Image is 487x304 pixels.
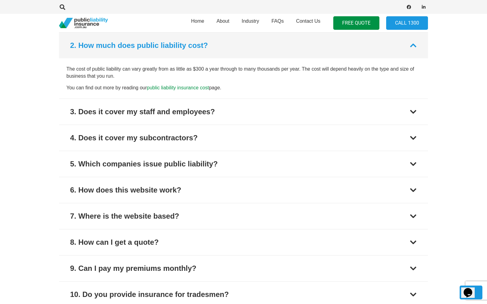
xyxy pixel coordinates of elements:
div: 7. Where is the website based? [70,211,179,222]
a: Industry [236,12,265,34]
div: 9. Can I pay my premiums monthly? [70,263,196,274]
a: Call 1300 [386,16,428,30]
p: You can find out more by reading our page. [66,84,421,91]
a: Back to top [460,286,482,299]
a: Contact Us [290,12,327,34]
button: 4. Does it cover my subcontractors? [59,125,428,151]
span: Contact Us [296,18,320,24]
span: Home [191,18,204,24]
button: 9. Can I pay my premiums monthly? [59,255,428,281]
a: public liability insurance cost [147,85,209,90]
div: 8. How can I get a quote? [70,237,159,248]
a: pli_logotransparent [59,18,108,29]
a: FREE QUOTE [333,16,379,30]
span: FAQs [271,18,284,24]
div: 4. Does it cover my subcontractors? [70,132,198,143]
div: 10. Do you provide insurance for tradesmen? [70,289,229,300]
a: About [210,12,236,34]
a: Search [56,4,69,10]
div: 2. How much does public liability cost? [70,40,208,51]
button: 6. How does this website work? [59,177,428,203]
button: 2. How much does public liability cost? [59,33,428,58]
button: 8. How can I get a quote? [59,229,428,255]
a: Facebook [405,3,413,11]
a: Home [185,12,210,34]
button: 3. Does it cover my staff and employees? [59,99,428,125]
p: The cost of public liability can vary greatly from as little as $300 a year through to many thous... [66,66,421,80]
div: 3. Does it cover my staff and employees? [70,106,215,117]
span: About [216,18,229,24]
a: FAQs [265,12,290,34]
a: LinkedIn [419,3,428,11]
button: 7. Where is the website based? [59,203,428,229]
div: 6. How does this website work? [70,185,181,196]
iframe: chat widget [461,279,481,298]
button: 5. Which companies issue public liability? [59,151,428,177]
span: Industry [242,18,259,24]
div: 5. Which companies issue public liability? [70,158,218,170]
